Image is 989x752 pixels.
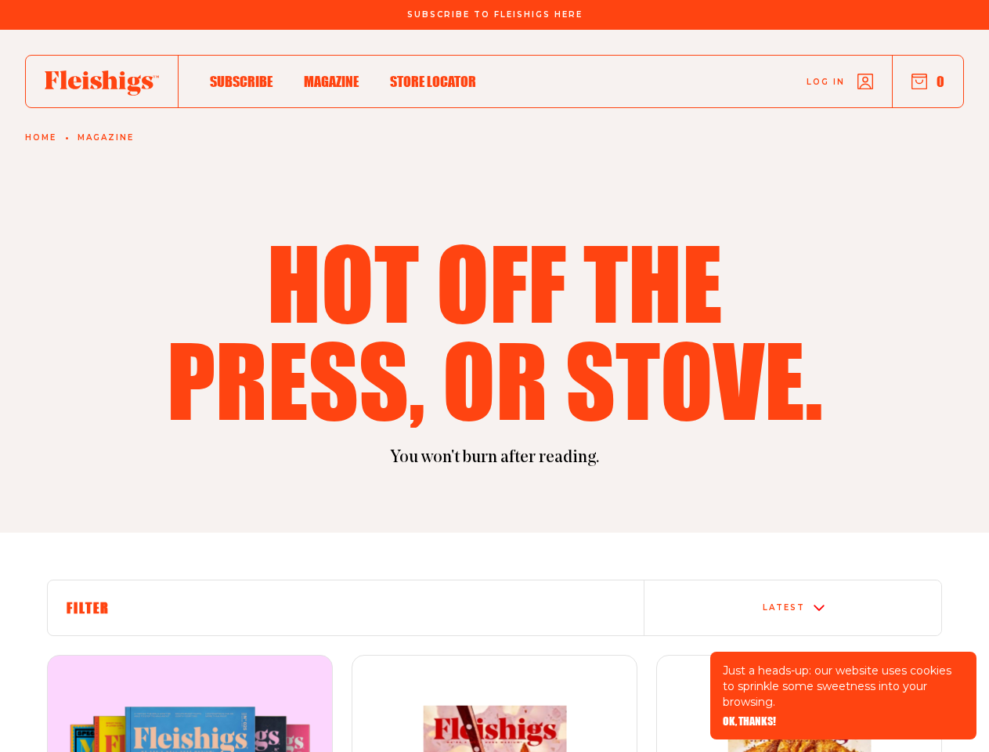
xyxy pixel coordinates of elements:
a: Home [25,133,56,143]
a: Log in [807,74,873,89]
a: Magazine [78,133,134,143]
p: Just a heads-up: our website uses cookies to sprinkle some sweetness into your browsing. [723,663,964,710]
a: Magazine [304,70,359,92]
h6: Filter [67,599,625,616]
span: Subscribe [210,73,273,90]
span: Store locator [390,73,476,90]
button: OK, THANKS! [723,716,776,727]
h1: Hot off the press, or stove. [157,233,833,428]
button: 0 [911,73,944,90]
a: Subscribe To Fleishigs Here [404,10,586,18]
a: Subscribe [210,70,273,92]
span: Magazine [304,73,359,90]
span: Subscribe To Fleishigs Here [407,10,583,20]
div: Latest [763,603,805,613]
p: You won't burn after reading. [47,446,942,470]
span: Log in [807,76,845,88]
a: Store locator [390,70,476,92]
